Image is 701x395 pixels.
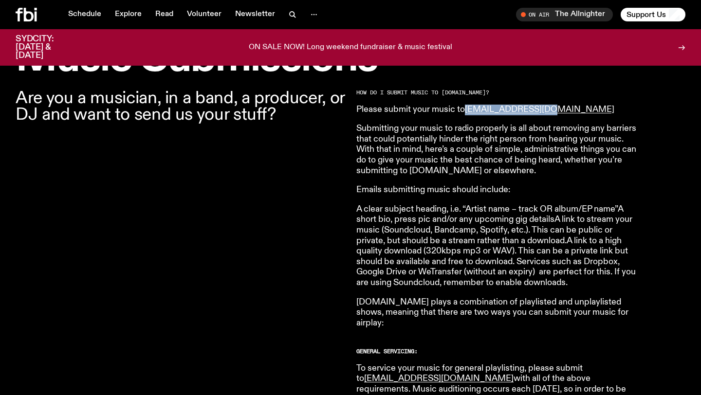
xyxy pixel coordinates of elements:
button: Support Us [621,8,685,21]
h1: Music Submissions [16,39,685,78]
strong: GENERAL SERVICING: [356,347,418,355]
h2: HOW DO I SUBMIT MUSIC TO [DOMAIN_NAME]? [356,90,637,95]
button: On AirThe Allnighter [516,8,613,21]
p: ON SALE NOW! Long weekend fundraiser & music festival [249,43,452,52]
span: Support Us [627,10,666,19]
p: Are you a musician, in a band, a producer, or DJ and want to send us your stuff? [16,90,345,123]
a: [EMAIL_ADDRESS][DOMAIN_NAME] [465,105,614,114]
h3: SYDCITY: [DATE] & [DATE] [16,35,78,60]
p: Submitting your music to radio properly is all about removing any barriers that could potentially... [356,124,637,176]
a: Newsletter [229,8,281,21]
p: A clear subject heading, i.e. “Artist name – track OR album/EP name”A short bio, press pic and/or... [356,204,637,288]
a: Read [149,8,179,21]
p: [DOMAIN_NAME] plays a combination of playlisted and unplaylisted shows, meaning that there are tw... [356,297,637,329]
a: Schedule [62,8,107,21]
a: [EMAIL_ADDRESS][DOMAIN_NAME] [364,374,514,383]
p: Emails submitting music should include: [356,185,637,196]
a: Volunteer [181,8,227,21]
p: Please submit your music to [356,105,637,115]
a: Explore [109,8,148,21]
